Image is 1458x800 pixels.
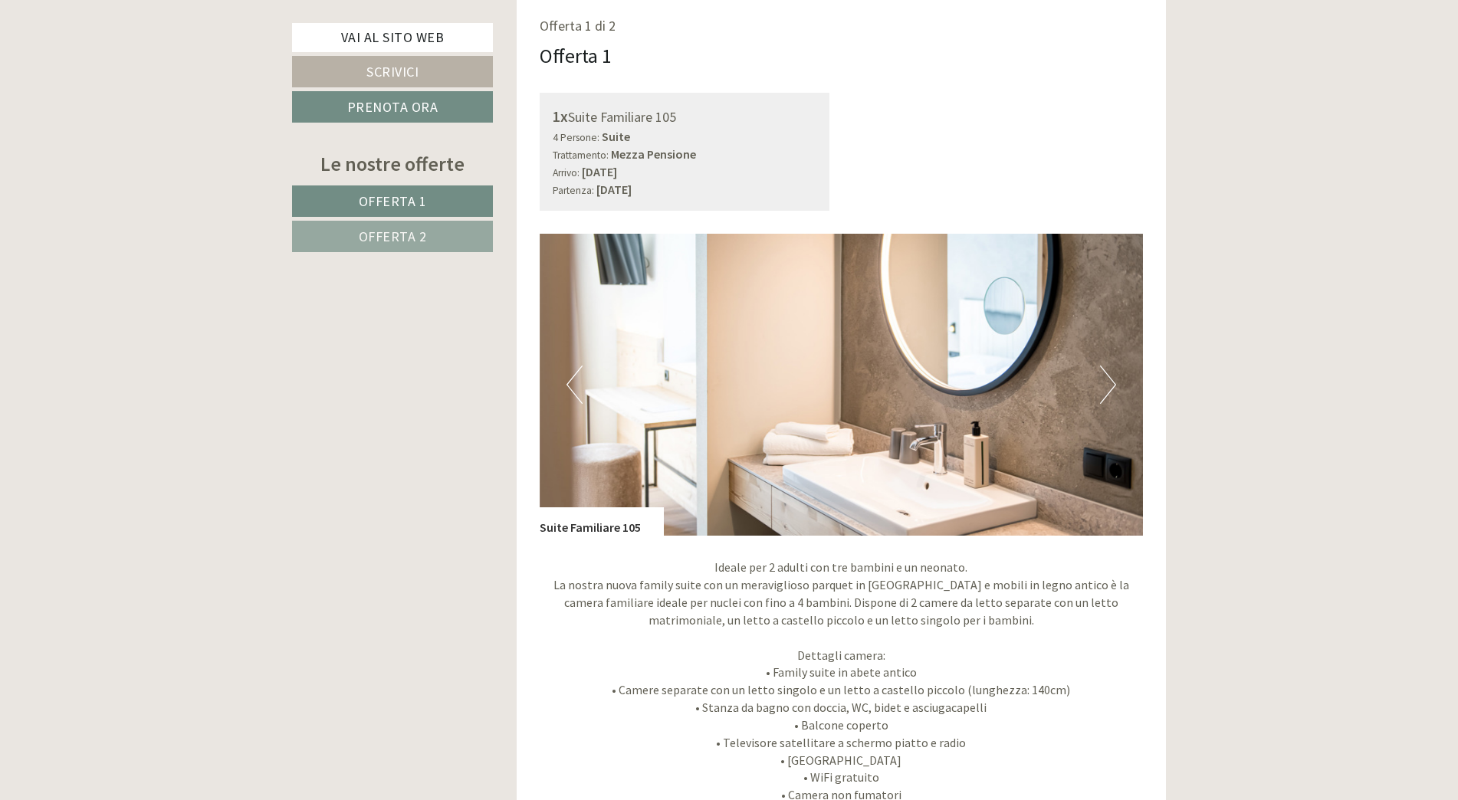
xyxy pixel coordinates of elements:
div: Suite Familiare 105 [553,106,817,128]
small: Arrivo: [553,166,580,179]
span: Offerta 1 [359,192,427,210]
small: 4 Persone: [553,131,599,144]
div: Offerta 1 [540,41,612,70]
button: Next [1100,366,1116,404]
span: Offerta 1 di 2 [540,17,616,34]
div: [DATE] [274,11,330,38]
div: Suite Familiare 105 [540,507,664,536]
small: Partenza: [553,184,594,197]
small: 11:49 [379,74,581,85]
div: Le nostre offerte [292,149,493,178]
div: Buon giorno, come possiamo aiutarla? [371,41,593,88]
b: [DATE] [582,164,617,179]
a: Prenota ora [292,91,493,123]
b: Mezza Pensione [611,146,696,162]
b: Suite [602,129,630,144]
b: 1x [553,107,568,126]
a: Scrivici [292,56,493,87]
img: image [540,234,1144,536]
a: Vai al sito web [292,23,493,52]
span: Offerta 2 [359,228,427,245]
b: [DATE] [596,182,632,197]
button: Invia [524,399,605,431]
button: Previous [566,366,583,404]
small: Trattamento: [553,149,609,162]
div: Lei [379,44,581,57]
